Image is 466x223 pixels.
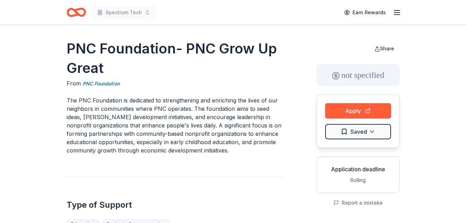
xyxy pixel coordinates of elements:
span: Share [380,46,394,51]
span: Saved [350,127,367,136]
div: Rolling [322,176,394,184]
span: Spectrum Tech [105,8,142,17]
a: Home [67,4,86,20]
h2: Type of Support [67,199,283,210]
div: not specified [316,64,400,86]
a: Earn Rewards [340,6,390,19]
button: Spectrum Tech [92,6,156,19]
div: Application deadline [322,165,394,173]
button: Apply [325,103,391,118]
button: Saved [325,124,391,139]
h1: PNC Foundation- PNC Grow Up Great [67,39,283,78]
a: PNC Foundation [83,80,120,88]
p: The PNC Foundation is dedicated to strengthening and enriching the lives of our neighbors in comm... [67,96,283,155]
button: Share [369,42,400,56]
button: Report a mistake [333,199,383,207]
div: From [67,79,283,88]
